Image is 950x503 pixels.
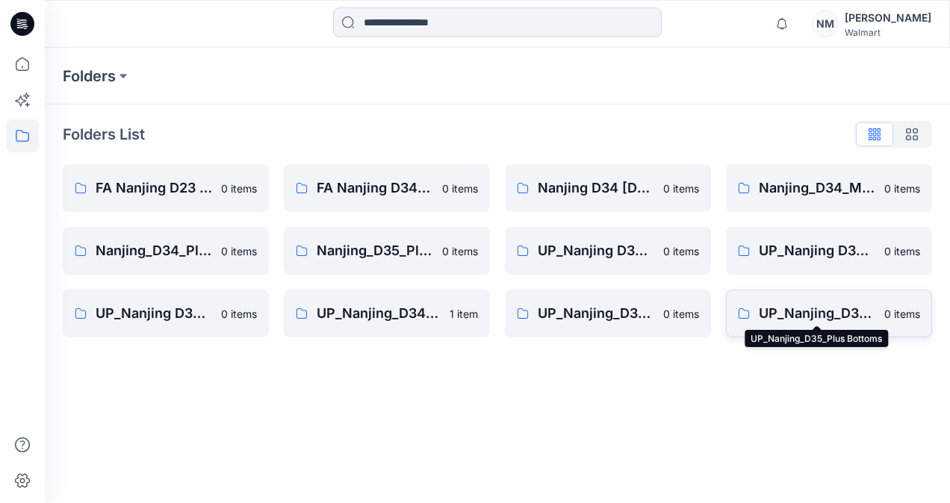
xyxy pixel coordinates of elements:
div: NM [812,10,839,37]
div: [PERSON_NAME] [845,9,931,27]
p: FA Nanjing D23 Mens Wovens [96,178,212,199]
a: Nanjing_D35_Plus Bottoms0 items [284,227,490,275]
a: Nanjing_D34_Missy Bottoms0 items [726,164,932,212]
p: 1 item [450,306,478,322]
a: FA Nanjing D34 Womens Wovens0 items [284,164,490,212]
a: UP_Nanjing D34 YA Bottoms0 items [63,290,269,337]
a: FA Nanjing D23 Mens Wovens0 items [63,164,269,212]
p: 0 items [442,181,478,196]
p: UP_Nanjing D34 YA Bottoms [96,303,212,324]
p: UP_Nanjing_D34_Plus Tops [538,303,654,324]
p: FA Nanjing D34 Womens Wovens [317,178,433,199]
a: Nanjing D34 [DEMOGRAPHIC_DATA] Woven Tops_Jackets0 items [505,164,711,212]
p: 0 items [663,306,699,322]
p: UP_Nanjing_D35_Plus Bottoms [759,303,875,324]
p: Nanjing D34 [DEMOGRAPHIC_DATA] Woven Tops_Jackets [538,178,654,199]
p: 0 items [884,181,920,196]
p: UP_Nanjing D34 [DEMOGRAPHIC_DATA] Woven Tops_Jackets [759,240,875,261]
p: Nanjing_D35_Plus Bottoms [317,240,433,261]
p: 0 items [884,243,920,259]
p: 0 items [663,243,699,259]
div: Walmart [845,27,931,38]
p: 0 items [221,243,257,259]
a: UP_Nanjing_D34_Plus Tops0 items [505,290,711,337]
p: Folders List [63,123,145,146]
p: UP_Nanjing D34 Junior Tops [538,240,654,261]
a: UP_Nanjing_D34_Missy Bottoms1 item [284,290,490,337]
a: UP_Nanjing_D35_Plus Bottoms0 items [726,290,932,337]
p: 0 items [221,306,257,322]
p: 0 items [884,306,920,322]
p: 0 items [442,243,478,259]
a: UP_Nanjing D34 [DEMOGRAPHIC_DATA] Woven Tops_Jackets0 items [726,227,932,275]
p: Nanjing_D34_Missy Bottoms [759,178,875,199]
a: Nanjing_D34_Plus Tops0 items [63,227,269,275]
p: 0 items [663,181,699,196]
p: Nanjing_D34_Plus Tops [96,240,212,261]
p: UP_Nanjing_D34_Missy Bottoms [317,303,441,324]
a: UP_Nanjing D34 Junior Tops0 items [505,227,711,275]
p: 0 items [221,181,257,196]
a: Folders [63,66,116,87]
